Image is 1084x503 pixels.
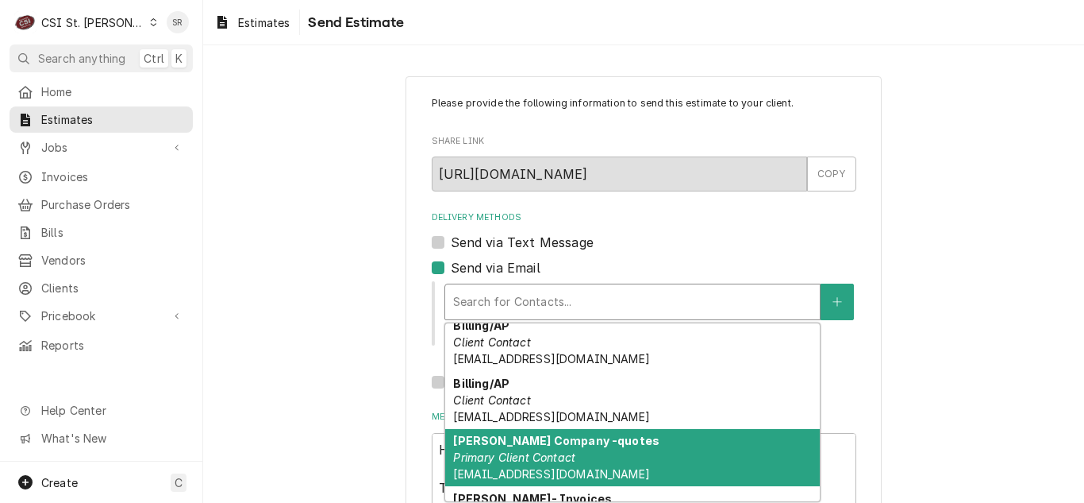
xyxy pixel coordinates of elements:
[167,11,189,33] div: Stephani Roth's Avatar
[41,139,161,156] span: Jobs
[41,476,78,489] span: Create
[10,332,193,358] a: Reports
[303,12,404,33] span: Send Estimate
[41,280,185,296] span: Clients
[41,224,185,241] span: Bills
[451,233,594,252] label: Send via Text Message
[144,50,164,67] span: Ctrl
[807,157,856,192] button: COPY
[175,474,183,491] span: C
[10,79,193,105] a: Home
[832,296,842,308] svg: Create New Contact
[175,50,183,67] span: K
[453,319,509,332] strong: Billing/AP
[453,377,509,390] strong: Billing/AP
[432,96,856,110] p: Please provide the following information to send this estimate to your client.
[432,135,856,192] div: Share Link
[453,393,530,407] em: Client Contact
[453,467,649,481] span: [EMAIL_ADDRESS][DOMAIN_NAME]
[41,196,185,213] span: Purchase Orders
[453,410,649,424] span: [EMAIL_ADDRESS][DOMAIN_NAME]
[14,11,37,33] div: CSI St. Louis's Avatar
[10,303,193,329] a: Go to Pricebook
[453,451,575,464] em: Primary Client Contact
[41,337,185,354] span: Reports
[41,402,183,419] span: Help Center
[10,134,193,161] a: Go to Jobs
[41,168,185,185] span: Invoices
[41,111,185,128] span: Estimates
[10,425,193,451] a: Go to What's New
[432,411,856,424] label: Message to Client
[10,247,193,273] a: Vendors
[10,164,193,190] a: Invoices
[41,14,144,31] div: CSI St. [PERSON_NAME]
[10,219,193,246] a: Bills
[14,11,37,33] div: C
[453,434,659,447] strong: [PERSON_NAME] Company -quotes
[41,430,183,447] span: What's New
[821,284,854,320] button: Create New Contact
[10,397,193,424] a: Go to Help Center
[10,44,193,72] button: Search anythingCtrlK
[41,252,185,269] span: Vendors
[10,192,193,218] a: Purchase Orders
[41,308,161,324] span: Pricebook
[167,11,189,33] div: SR
[453,335,530,349] em: Client Contact
[453,352,649,366] span: [EMAIL_ADDRESS][DOMAIN_NAME]
[41,83,185,100] span: Home
[238,14,290,31] span: Estimates
[432,211,856,224] label: Delivery Methods
[208,10,296,36] a: Estimates
[10,106,193,133] a: Estimates
[451,258,540,277] label: Send via Email
[432,211,856,392] div: Delivery Methods
[432,135,856,148] label: Share Link
[10,275,193,301] a: Clients
[38,50,125,67] span: Search anything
